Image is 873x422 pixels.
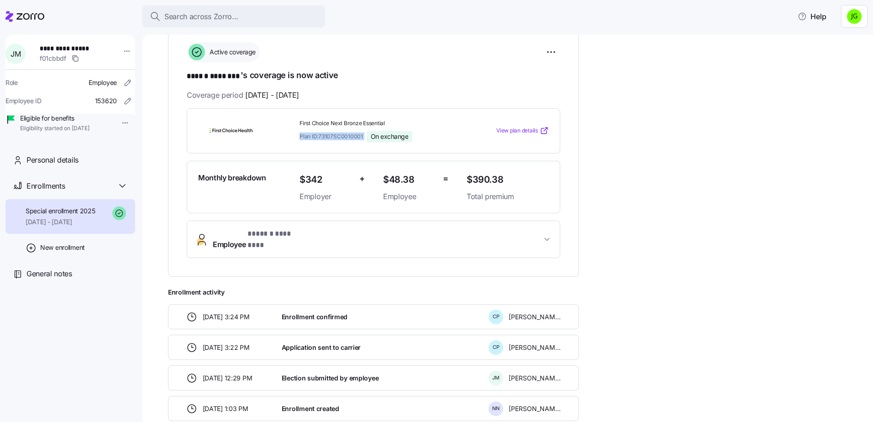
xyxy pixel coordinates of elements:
[168,288,579,297] span: Enrollment activity
[207,47,256,57] span: Active coverage
[40,243,85,252] span: New enrollment
[26,206,95,216] span: Special enrollment 2025
[467,172,549,187] span: $390.38
[26,268,72,280] span: General notes
[798,11,826,22] span: Help
[300,172,352,187] span: $342
[26,154,79,166] span: Personal details
[359,172,365,185] span: +
[142,5,325,27] button: Search across Zorro...
[26,180,65,192] span: Enrollments
[203,343,250,352] span: [DATE] 3:22 PM
[26,217,95,227] span: [DATE] - [DATE]
[383,191,436,202] span: Employee
[383,172,436,187] span: $48.38
[509,343,561,352] span: [PERSON_NAME]
[5,96,42,105] span: Employee ID
[187,90,299,101] span: Coverage period
[164,11,238,22] span: Search across Zorro...
[300,120,459,127] span: First Choice Next Bronze Essential
[493,345,500,350] span: C P
[203,312,250,322] span: [DATE] 3:24 PM
[496,126,549,135] a: View plan details
[467,191,549,202] span: Total premium
[371,132,409,141] span: On exchange
[492,375,500,380] span: J M
[198,172,266,184] span: Monthly breakdown
[300,191,352,202] span: Employer
[282,312,347,322] span: Enrollment confirmed
[89,78,117,87] span: Employee
[213,228,305,250] span: Employee
[509,404,561,413] span: [PERSON_NAME]
[245,90,299,101] span: [DATE] - [DATE]
[282,374,379,383] span: Election submitted by employee
[40,54,66,63] span: f01cbbdf
[300,132,363,140] span: Plan ID: 73107SC0010001
[443,172,448,185] span: =
[5,78,18,87] span: Role
[493,314,500,319] span: C P
[496,127,538,135] span: View plan details
[790,7,834,26] button: Help
[187,69,560,82] h1: 's coverage is now active
[282,404,339,413] span: Enrollment created
[20,125,89,132] span: Eligibility started on [DATE]
[847,9,862,24] img: a4774ed6021b6d0ef619099e609a7ec5
[509,374,561,383] span: [PERSON_NAME]
[95,96,117,105] span: 153620
[282,343,361,352] span: Application sent to carrier
[509,312,561,322] span: [PERSON_NAME]
[203,404,248,413] span: [DATE] 1:03 PM
[203,374,252,383] span: [DATE] 12:29 PM
[11,50,21,58] span: J M
[492,406,500,411] span: N N
[20,114,89,123] span: Eligible for benefits
[198,120,264,141] img: First Choice Health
